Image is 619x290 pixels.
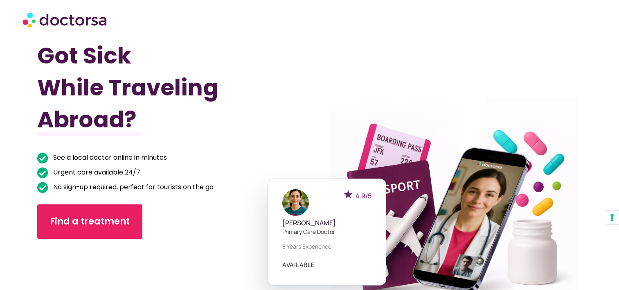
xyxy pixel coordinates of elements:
button: Your consent preferences for tracking technologies [605,211,619,224]
span: Urgent care available 24/7 [51,167,140,178]
span: See a local doctor online in minutes [51,152,167,163]
span: No sign-up required, perfect for tourists on the go [51,181,214,193]
a: AVAILABLE [282,262,315,268]
h5: [PERSON_NAME] [282,219,371,227]
p: Primary care doctor [282,227,371,236]
span: Find a treatment [50,215,130,228]
p: 8 years experience [282,242,371,251]
span: 4.9/5 [356,191,371,200]
span: AVAILABLE [282,262,315,268]
h1: Got Sick While Traveling Abroad? [37,40,269,136]
a: Find a treatment [37,204,142,239]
